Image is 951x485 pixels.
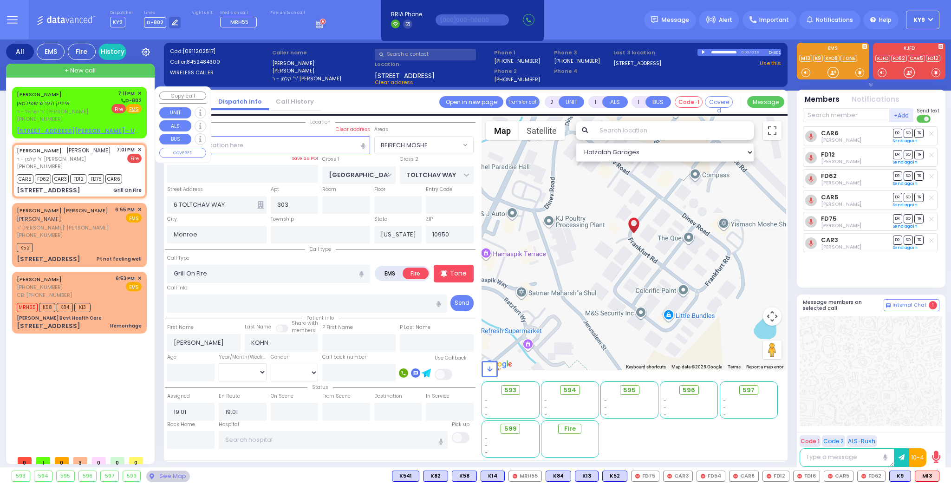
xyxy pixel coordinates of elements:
label: Last Name [245,323,271,331]
div: 597 [101,471,118,481]
div: MRH55 [508,471,542,482]
span: 0 [129,457,143,464]
span: MRH55 [230,18,248,26]
span: MRH55 [17,303,38,312]
div: 593 [12,471,30,481]
label: Assigned [167,393,190,400]
span: DR [893,150,902,159]
span: ✕ [137,146,142,154]
input: Search location [593,121,754,140]
span: Important [759,16,789,24]
span: Fire [564,424,576,433]
img: red-radio-icon.svg [667,474,672,478]
button: ALS [159,120,191,131]
span: SO [904,193,913,202]
span: [PERSON_NAME] [17,215,61,223]
span: FD62 [35,174,51,184]
span: - [485,411,488,418]
a: [PERSON_NAME] [17,275,62,283]
label: Last 3 location [613,49,697,57]
label: Floor [374,186,385,193]
span: 7:11 PM [118,90,135,97]
span: Clear address [375,79,413,86]
a: CAR5 [908,55,925,62]
button: Show street map [486,121,519,140]
button: KY9 [906,11,939,29]
span: + New call [65,66,96,75]
img: red-radio-icon.svg [797,474,802,478]
span: 0 [18,457,32,464]
div: 0:19 [751,47,760,58]
input: Search location here [167,136,370,154]
label: ZIP [426,216,433,223]
div: 596 [79,471,97,481]
span: ✕ [137,206,142,214]
label: Lines [144,10,181,16]
div: BLS [575,471,599,482]
span: Patient info [302,315,339,321]
span: 0 [111,457,124,464]
label: In Service [426,393,449,400]
label: [PHONE_NUMBER] [494,57,540,64]
span: [PHONE_NUMBER] [17,115,63,123]
span: ר' [PERSON_NAME]' [PERSON_NAME] [17,224,112,232]
label: ר' קלמן - ר' [PERSON_NAME] [272,75,371,83]
span: Notifications [816,16,853,24]
span: - [485,397,488,404]
button: BUS [159,134,191,145]
span: 3 [73,457,87,464]
a: [STREET_ADDRESS] [613,59,661,67]
label: Medic on call [220,10,260,16]
div: Hemorrhage [110,322,142,329]
span: FD75 [88,174,104,184]
label: Cross 2 [400,156,418,163]
span: D-802 [144,17,166,28]
label: Cad: [170,47,269,55]
img: red-radio-icon.svg [828,474,833,478]
span: SO [904,150,913,159]
button: UNIT [159,107,191,118]
button: ALS-Rush [847,435,877,447]
button: Toggle fullscreen view [763,121,782,140]
span: Call type [305,246,336,253]
h5: Message members on selected call [803,299,884,311]
div: K14 [481,471,505,482]
img: red-radio-icon.svg [733,474,738,478]
a: FD12 [926,55,940,62]
label: Entry Code [426,186,452,193]
span: FD12 [70,174,86,184]
span: [PHONE_NUMBER] [17,163,63,170]
label: Back Home [167,421,195,428]
a: [PERSON_NAME] [17,91,62,98]
label: Apt [271,186,279,193]
div: See map [146,471,190,482]
label: Cross 1 [322,156,339,163]
label: Caller name [272,49,371,57]
div: BLS [546,471,571,482]
button: Transfer call [506,96,540,108]
div: 599 [123,471,141,481]
label: Fire units on call [270,10,305,16]
label: [PERSON_NAME] [272,59,371,67]
div: K13 [575,471,599,482]
label: En Route [219,393,240,400]
label: State [374,216,387,223]
span: Fire [111,104,126,113]
div: BLS [602,471,627,482]
span: - [664,411,666,418]
span: Joseph Blumenthal [821,243,861,250]
span: Nachman Kahana [821,201,861,208]
span: Internal Chat [892,302,927,308]
a: FD75 [821,215,837,222]
span: TR [914,193,924,202]
label: [PHONE_NUMBER] [494,76,540,83]
label: Call Info [167,284,187,292]
span: Location [306,118,335,125]
div: JOEL KOHN [625,216,642,243]
span: CAR5 [17,174,33,184]
div: / [749,47,751,58]
button: Send [450,295,474,311]
span: - [604,411,607,418]
span: Other building occupants [257,201,264,209]
label: Call back number [322,354,366,361]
